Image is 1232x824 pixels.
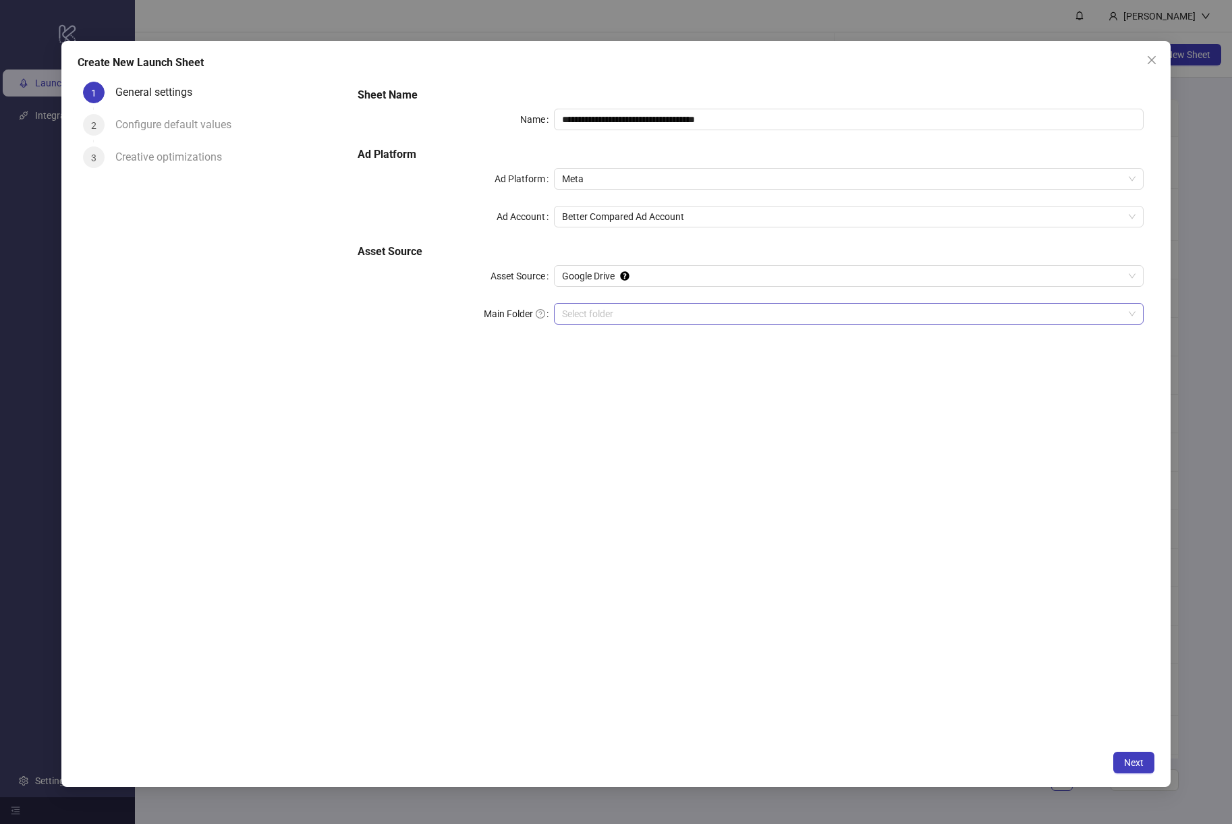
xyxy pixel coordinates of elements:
[358,87,1144,103] h5: Sheet Name
[78,55,1154,71] div: Create New Launch Sheet
[619,270,631,282] div: Tooltip anchor
[554,109,1143,130] input: Name
[115,114,242,136] div: Configure default values
[91,88,96,99] span: 1
[520,109,554,130] label: Name
[1141,49,1163,71] button: Close
[491,265,554,287] label: Asset Source
[115,146,233,168] div: Creative optimizations
[562,207,1135,227] span: Better Compared Ad Account
[358,146,1144,163] h5: Ad Platform
[115,82,203,103] div: General settings
[497,206,554,227] label: Ad Account
[495,168,554,190] label: Ad Platform
[484,303,554,325] label: Main Folder
[91,153,96,163] span: 3
[358,244,1144,260] h5: Asset Source
[536,309,545,319] span: question-circle
[562,266,1135,286] span: Google Drive
[91,120,96,131] span: 2
[562,169,1135,189] span: Meta
[1113,752,1154,773] button: Next
[1124,757,1144,768] span: Next
[1146,55,1157,65] span: close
